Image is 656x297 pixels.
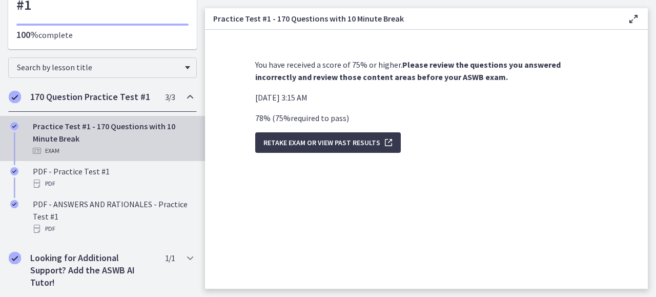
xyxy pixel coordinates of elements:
i: Completed [10,200,18,208]
span: Search by lesson title [17,62,180,72]
div: PDF - Practice Test #1 [33,165,193,190]
i: Completed [10,167,18,175]
div: PDF - ANSWERS AND RATIONALES - Practice Test #1 [33,198,193,235]
h2: Looking for Additional Support? Add the ASWB AI Tutor! [30,252,155,289]
span: 100% [16,29,38,41]
div: PDF [33,177,193,190]
h3: Practice Test #1 - 170 Questions with 10 Minute Break [213,12,611,25]
span: Retake Exam OR View Past Results [263,136,380,149]
span: [DATE] 3:15 AM [255,92,307,103]
i: Completed [10,122,18,130]
strong: Please review the questions you answered incorrectly and review those content areas before your A... [255,60,561,82]
span: 3 / 3 [165,91,175,103]
i: Completed [9,252,21,264]
div: Search by lesson title [8,57,197,78]
span: 1 / 1 [165,252,175,264]
h2: 170 Question Practice Test #1 [30,91,155,103]
p: complete [16,29,189,41]
p: You have received a score of 75% or higher. [255,58,598,83]
div: Practice Test #1 - 170 Questions with 10 Minute Break [33,120,193,157]
div: Exam [33,145,193,157]
button: Retake Exam OR View Past Results [255,132,401,153]
div: PDF [33,223,193,235]
span: 78 % ( 75 % required to pass ) [255,113,349,123]
i: Completed [9,91,21,103]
